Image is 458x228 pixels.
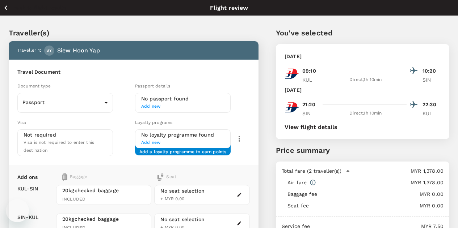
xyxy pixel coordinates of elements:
[62,215,145,223] span: 20kg checked baggage
[17,47,41,54] p: Traveller 1 :
[287,179,307,186] p: Air fare
[160,196,184,201] span: + MYR 0.00
[423,110,441,117] p: KUL
[285,53,302,60] p: [DATE]
[141,139,224,146] span: Add new
[285,86,302,94] p: [DATE]
[320,190,444,198] p: MYR 0.00
[62,196,145,203] span: INCLUDED
[62,187,145,194] span: 20kg checked baggage
[9,27,259,38] p: Traveller(s)
[157,173,176,181] div: Seat
[160,216,205,223] div: No seat selection
[22,99,101,106] p: Passport
[3,3,66,12] button: Back to flight results
[287,190,318,198] p: Baggage fee
[282,167,350,175] button: Total fare (2 traveller(s))
[13,4,66,11] p: Back to flight results
[17,68,250,76] h6: Travel Document
[141,103,224,110] span: Add new
[17,94,113,112] div: Passport
[17,120,26,125] span: Visa
[17,185,38,192] p: KUL - SIN
[325,76,407,83] div: Direct , 1h 10min
[17,83,51,89] span: Document type
[276,27,449,38] p: You've selected
[210,4,248,12] p: Flight review
[157,173,164,181] img: baggage-icon
[316,179,444,186] p: MYR 1,378.00
[285,100,299,115] img: MH
[57,46,100,55] p: Siew Hoon Yap
[46,47,52,54] span: SY
[282,167,341,175] p: Total fare (2 traveller(s))
[423,76,441,83] p: SIN
[302,101,315,108] p: 21:20
[325,110,407,117] div: Direct , 1h 10min
[62,173,67,181] img: baggage-icon
[17,214,38,221] p: SIN - KUL
[141,95,224,103] h6: No passport found
[302,76,320,83] p: KUL
[17,173,38,181] p: Add ons
[139,149,227,150] span: Add a loyalty programme to earn points
[141,131,224,139] h6: No loyalty programme found
[135,83,170,89] span: Passport details
[285,124,337,130] button: View flight details
[423,67,441,75] p: 10:20
[160,187,205,195] div: No seat selection
[135,120,172,125] span: Loyalty programs
[24,131,56,138] p: Not required
[350,167,444,175] p: MYR 1,378.00
[276,145,449,156] p: Price summary
[24,140,94,153] span: Visa is not required to enter this destination
[287,202,309,209] p: Seat fee
[302,110,320,117] p: SIN
[423,101,441,108] p: 22:30
[312,202,444,209] p: MYR 0.00
[62,173,132,181] div: Baggage
[6,199,29,222] iframe: Button to launch messaging window
[285,66,299,81] img: MH
[302,67,316,75] p: 09:10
